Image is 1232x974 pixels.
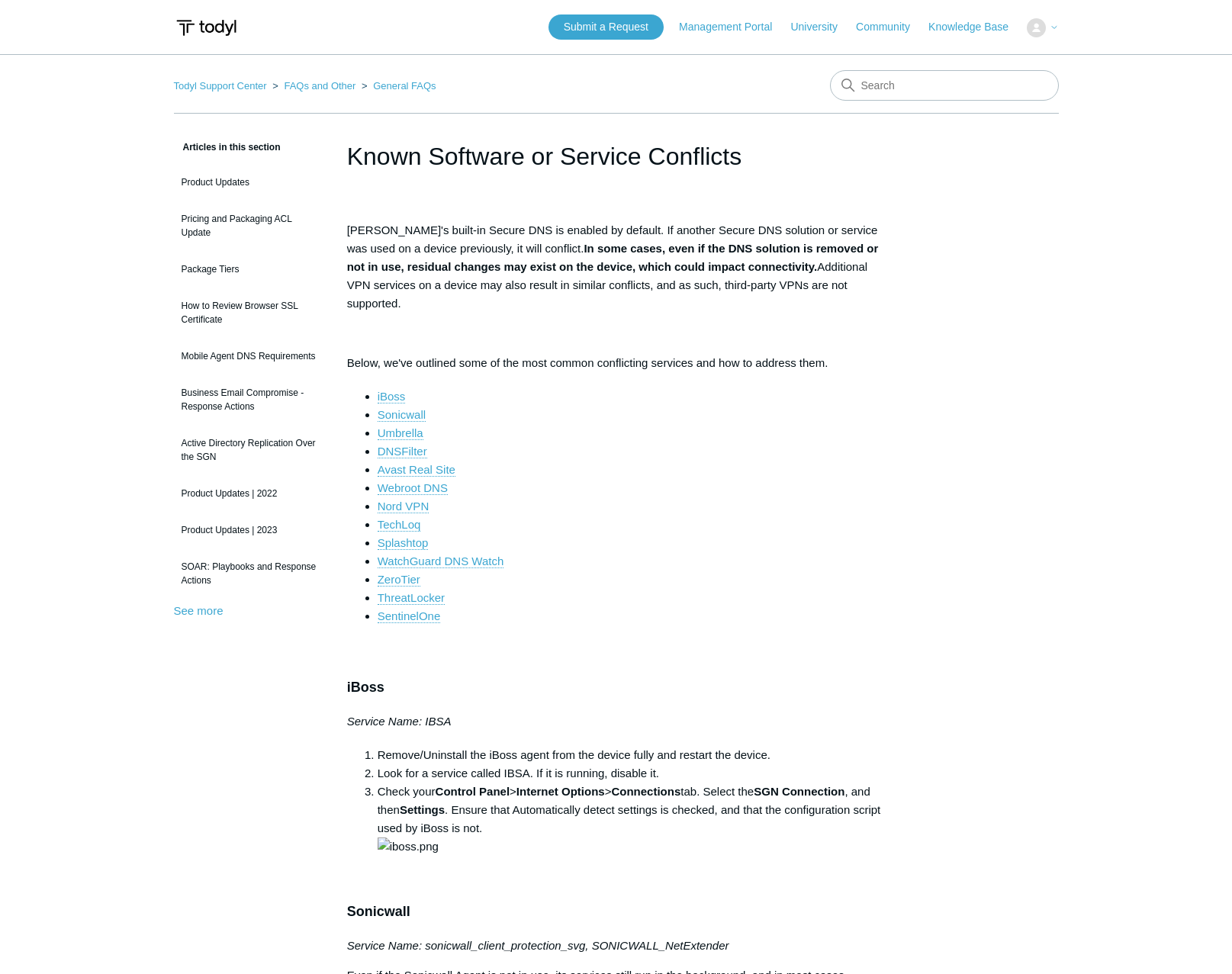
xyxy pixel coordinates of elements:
[611,785,680,798] strong: Connections
[347,221,886,313] p: [PERSON_NAME]'s built-in Secure DNS is enabled by default. If another Secure DNS solution or serv...
[174,204,324,247] a: Pricing and Packaging ACL Update
[790,19,852,35] a: University
[400,803,445,816] strong: Settings
[378,408,426,422] a: Sonicwall
[436,785,510,798] strong: Control Panel
[548,14,664,40] a: Submit a Request
[174,552,324,595] a: SOAR: Playbooks and Response Actions
[347,138,886,175] h1: Known Software or Service Conflicts
[347,715,452,728] em: Service Name: IBSA
[378,481,448,495] a: Webroot DNS
[347,354,886,372] p: Below, we've outlined some of the most common conflicting services and how to address them.
[174,479,324,508] a: Product Updates | 2022
[347,939,729,952] em: Service Name: sonicwall_client_protection_svg, SONICWALL_NetExtender
[378,746,886,764] li: Remove/Uninstall the iBoss agent from the device fully and restart the device.
[378,500,429,513] a: Nord VPN
[174,516,324,545] a: Product Updates | 2023
[174,80,267,92] a: Todyl Support Center
[269,80,359,92] li: FAQs and Other
[378,764,886,783] li: Look for a service called IBSA. If it is running, disable it.
[378,555,504,568] a: WatchGuard DNS Watch
[378,445,427,458] a: DNSFilter
[347,677,886,699] h3: iBoss
[174,142,281,153] span: Articles in this section
[754,785,844,798] strong: SGN Connection
[378,837,439,856] img: iboss.png
[347,242,879,273] strong: In some cases, even if the DNS solution is removed or not in use, residual changes may exist on t...
[174,342,324,371] a: Mobile Agent DNS Requirements
[284,80,355,92] a: FAQs and Other
[679,19,787,35] a: Management Portal
[378,591,445,605] a: ThreatLocker
[516,785,605,798] strong: Internet Options
[359,80,436,92] li: General FAQs
[378,573,420,587] a: ZeroTier
[378,536,429,550] a: Splashtop
[378,463,455,477] a: Avast Real Site
[378,426,423,440] a: Umbrella
[174,80,270,92] li: Todyl Support Center
[174,291,324,334] a: How to Review Browser SSL Certificate
[174,168,324,197] a: Product Updates
[174,255,324,284] a: Package Tiers
[378,518,421,532] a: TechLoq
[347,901,886,923] h3: Sonicwall
[174,378,324,421] a: Business Email Compromise - Response Actions
[378,783,886,856] li: Check your > > tab. Select the , and then . Ensure that Automatically detect settings is checked,...
[378,609,441,623] a: SentinelOne
[830,70,1059,101] input: Search
[373,80,436,92] a: General FAQs
[856,19,925,35] a: Community
[174,429,324,471] a: Active Directory Replication Over the SGN
[174,14,239,42] img: Todyl Support Center Help Center home page
[174,604,224,617] a: See more
[928,19,1024,35] a: Knowledge Base
[378,390,406,403] a: iBoss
